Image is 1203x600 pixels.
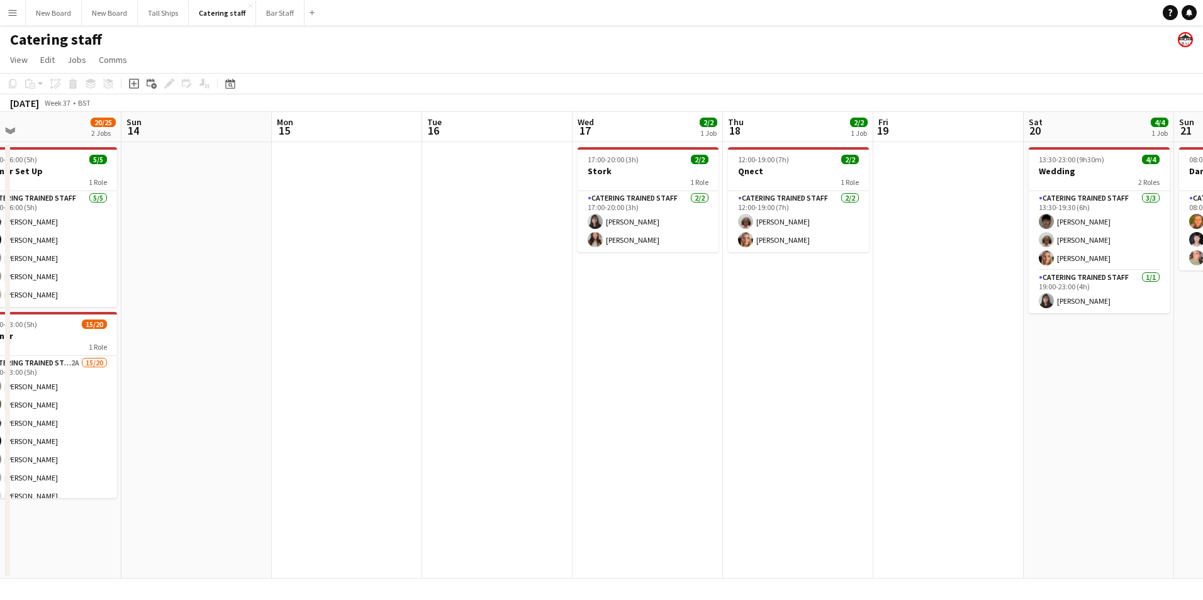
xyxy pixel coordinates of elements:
span: Comms [99,54,127,65]
div: [DATE] [10,97,39,109]
div: BST [78,98,91,108]
a: Jobs [62,52,91,68]
button: New Board [82,1,138,25]
button: Tall Ships [138,1,189,25]
h1: Catering staff [10,30,102,49]
button: Bar Staff [256,1,305,25]
a: View [5,52,33,68]
span: Jobs [67,54,86,65]
app-user-avatar: Beach Ballroom [1178,32,1193,47]
button: Catering staff [189,1,256,25]
span: View [10,54,28,65]
a: Edit [35,52,60,68]
a: Comms [94,52,132,68]
span: Edit [40,54,55,65]
button: New Board [26,1,82,25]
